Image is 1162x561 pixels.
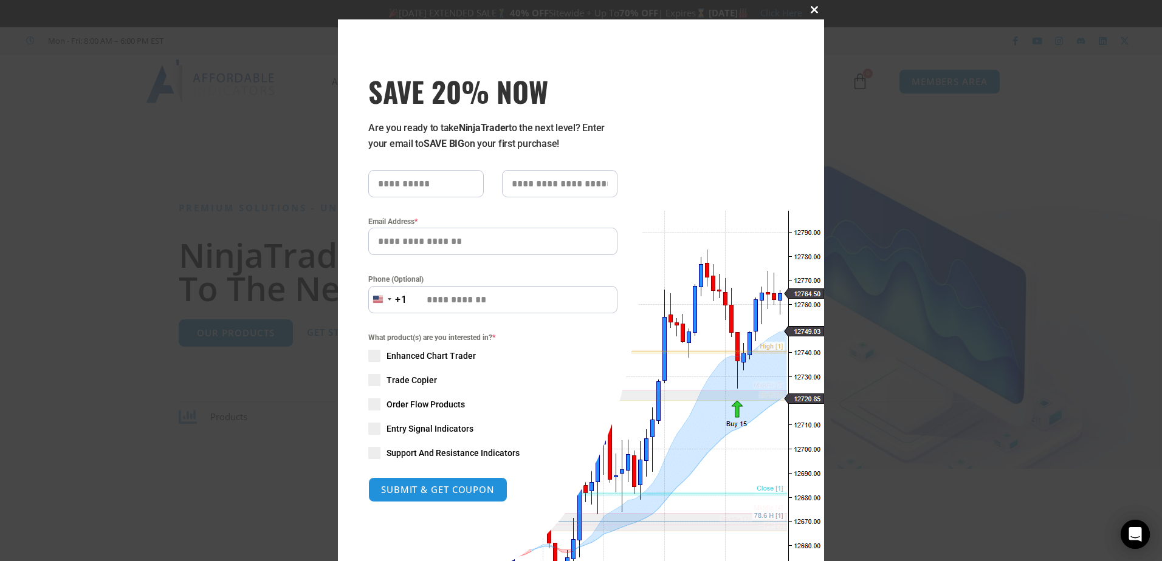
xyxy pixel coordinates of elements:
button: SUBMIT & GET COUPON [368,477,507,502]
button: Selected country [368,286,407,313]
span: Entry Signal Indicators [387,423,473,435]
div: +1 [395,292,407,308]
label: Order Flow Products [368,398,617,410]
span: Enhanced Chart Trader [387,350,476,362]
label: Enhanced Chart Trader [368,350,617,362]
span: What product(s) are you interested in? [368,331,617,344]
span: SAVE 20% NOW [368,74,617,108]
label: Entry Signal Indicators [368,423,617,435]
span: Support And Resistance Indicators [387,447,520,459]
span: Trade Copier [387,374,437,386]
label: Phone (Optional) [368,273,617,285]
label: Email Address [368,216,617,228]
p: Are you ready to take to the next level? Enter your email to on your first purchase! [368,120,617,152]
label: Trade Copier [368,374,617,386]
span: Order Flow Products [387,398,465,410]
strong: SAVE BIG [424,138,464,149]
label: Support And Resistance Indicators [368,447,617,459]
div: Open Intercom Messenger [1121,520,1150,549]
strong: NinjaTrader [459,122,509,134]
